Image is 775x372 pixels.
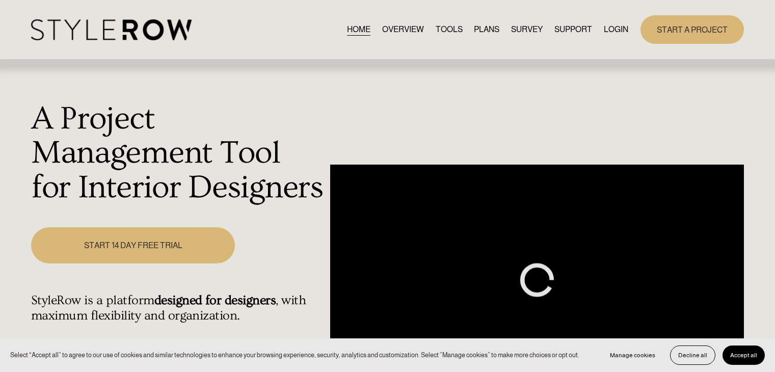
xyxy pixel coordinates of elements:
button: Manage cookies [602,346,663,365]
span: Manage cookies [610,352,655,359]
a: START A PROJECT [640,15,744,43]
a: HOME [347,22,370,36]
a: LOGIN [604,22,628,36]
button: Accept all [723,346,765,365]
a: PLANS [474,22,499,36]
a: folder dropdown [554,22,592,36]
h4: StyleRow is a platform , with maximum flexibility and organization. [31,293,325,324]
span: Accept all [730,352,757,359]
img: StyleRow [31,19,192,40]
p: Select “Accept all” to agree to our use of cookies and similar technologies to enhance your brows... [10,350,579,360]
button: Decline all [670,346,715,365]
strong: designed for designers [154,293,276,308]
a: SURVEY [511,22,543,36]
h1: A Project Management Tool for Interior Designers [31,102,325,205]
a: TOOLS [436,22,463,36]
span: Decline all [678,352,707,359]
a: START 14 DAY FREE TRIAL [31,227,235,263]
a: OVERVIEW [382,22,424,36]
span: SUPPORT [554,23,592,36]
